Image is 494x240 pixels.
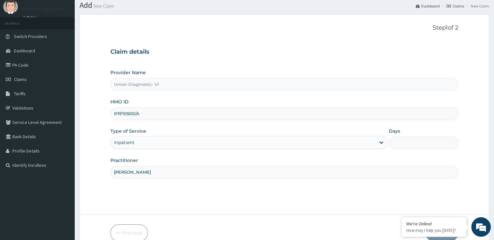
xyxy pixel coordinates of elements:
[107,3,122,19] div: Minimize live chat window
[110,48,458,56] h3: Claim details
[110,69,146,76] label: Provider Name
[465,3,489,9] li: New Claim
[416,3,440,9] a: Dashboard
[406,228,462,233] p: How may I help you today?
[110,107,458,120] input: Enter HMO ID
[110,157,138,164] label: Practitioner
[92,4,114,8] small: New Claim
[114,139,134,146] div: Inpatient
[389,128,400,134] label: Days
[14,76,27,82] span: Claims
[110,128,146,134] label: Type of Service
[23,15,38,20] a: Online
[80,1,489,9] h1: Add
[14,48,35,54] span: Dashboard
[23,6,66,12] p: Union Diagnostic
[14,33,47,39] span: Switch Providers
[406,221,462,227] div: We're Online!
[3,166,124,189] textarea: Type your message and hit 'Enter'
[110,24,458,32] p: Step 1 of 2
[110,166,458,179] input: Enter Name
[447,3,464,9] a: Claims
[38,76,90,142] span: We're online!
[34,36,109,45] div: Chat with us now
[14,91,26,97] span: Tariffs
[12,33,26,49] img: d_794563401_company_1708531726252_794563401
[110,99,129,105] label: HMO ID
